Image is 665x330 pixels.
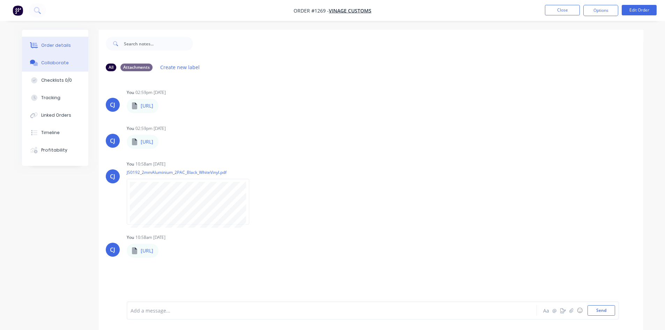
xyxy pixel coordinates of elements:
[22,124,88,141] button: Timeline
[13,5,23,16] img: Factory
[157,63,204,72] button: Create new label
[22,89,88,107] button: Tracking
[542,306,551,315] button: Aa
[141,138,153,145] p: [URL]
[124,37,193,51] input: Search notes...
[41,112,71,118] div: Linked Orders
[127,234,134,241] div: You
[41,77,72,83] div: Checklists 0/0
[127,161,134,167] div: You
[41,60,69,66] div: Collaborate
[106,64,116,71] div: All
[22,54,88,72] button: Collaborate
[22,37,88,54] button: Order details
[120,64,153,71] div: Attachments
[622,5,657,15] button: Edit Order
[545,5,580,15] button: Close
[583,5,618,16] button: Options
[127,125,134,132] div: You
[576,306,584,315] button: ☺
[329,7,371,14] a: Vinage Customs
[127,169,256,175] p: JS0192_2mmAluminium_2PAC_Black_WhiteVinyl.pdf
[127,89,134,96] div: You
[41,95,60,101] div: Tracking
[135,125,166,132] div: 02:59pm [DATE]
[135,234,165,241] div: 10:58am [DATE]
[41,130,60,136] div: Timeline
[588,305,615,316] button: Send
[22,141,88,159] button: Profitability
[41,42,71,49] div: Order details
[22,107,88,124] button: Linked Orders
[110,245,115,254] div: CJ
[110,137,115,145] div: CJ
[135,161,165,167] div: 10:58am [DATE]
[110,172,115,181] div: CJ
[22,72,88,89] button: Checklists 0/0
[41,147,67,153] div: Profitability
[141,247,153,254] p: [URL]
[294,7,329,14] span: Order #1269 -
[141,102,153,109] p: [URL]
[551,306,559,315] button: @
[135,89,166,96] div: 02:59pm [DATE]
[110,101,115,109] div: CJ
